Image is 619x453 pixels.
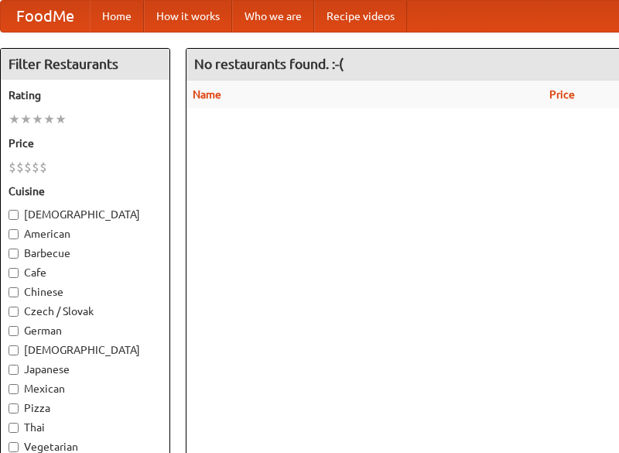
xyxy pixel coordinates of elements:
input: Mexican [9,384,19,394]
h4: Filter Restaurants [1,49,169,80]
input: Chinese [9,287,19,297]
input: Czech / Slovak [9,307,19,317]
input: Pizza [9,403,19,414]
input: Vegetarian [9,442,19,452]
h5: Cuisine [9,184,162,199]
li: ★ [20,111,32,128]
input: Japanese [9,365,19,375]
li: $ [24,159,32,176]
li: $ [16,159,24,176]
a: Recipe videos [314,1,407,32]
label: Chinese [9,284,162,300]
input: [DEMOGRAPHIC_DATA] [9,210,19,220]
label: German [9,323,162,338]
a: Name [193,88,221,101]
input: Thai [9,423,19,433]
li: $ [39,159,47,176]
h5: Rating [9,88,162,103]
li: ★ [55,111,67,128]
ng-pluralize: No restaurants found. :-( [194,57,344,71]
input: [DEMOGRAPHIC_DATA] [9,345,19,355]
label: Thai [9,420,162,435]
label: Cafe [9,265,162,280]
input: German [9,326,19,336]
li: ★ [9,111,20,128]
input: Barbecue [9,249,19,259]
label: Japanese [9,362,162,377]
li: $ [9,159,16,176]
li: ★ [43,111,55,128]
a: Home [90,1,144,32]
a: Who we are [232,1,314,32]
label: American [9,226,162,242]
input: Cafe [9,268,19,278]
a: Price [549,88,575,101]
h5: Price [9,136,162,151]
label: [DEMOGRAPHIC_DATA] [9,207,162,222]
label: [DEMOGRAPHIC_DATA] [9,342,162,358]
label: Pizza [9,400,162,416]
li: ★ [32,111,43,128]
input: American [9,229,19,239]
label: Mexican [9,381,162,396]
label: Barbecue [9,245,162,261]
a: FoodMe [1,1,90,32]
label: Czech / Slovak [9,304,162,319]
li: $ [32,159,39,176]
a: How it works [144,1,232,32]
